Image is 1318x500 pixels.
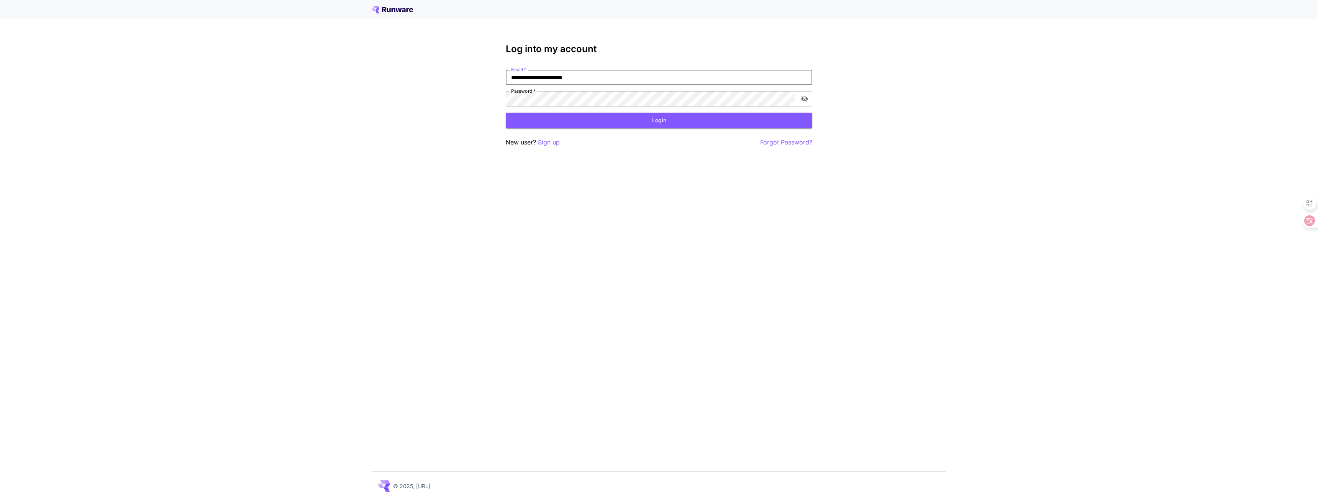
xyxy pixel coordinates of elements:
p: © 2025, [URL] [393,482,430,490]
button: Login [506,113,812,128]
label: Email [511,66,526,73]
button: Sign up [538,138,560,147]
label: Password [511,88,536,94]
h3: Log into my account [506,44,812,54]
button: Forgot Password? [760,138,812,147]
p: New user? [506,138,560,147]
button: toggle password visibility [798,92,811,106]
